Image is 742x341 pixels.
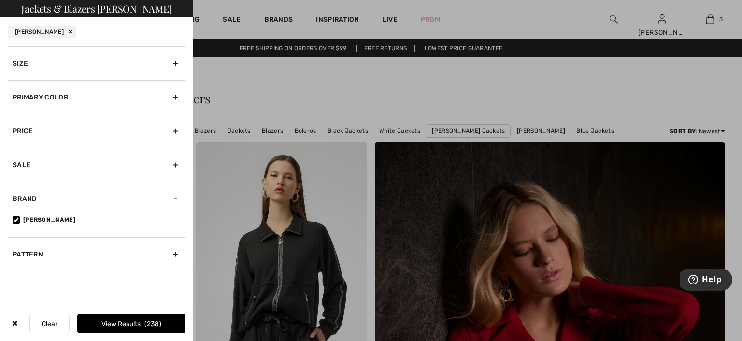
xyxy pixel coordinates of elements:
[13,216,20,224] input: [PERSON_NAME]
[8,114,185,148] div: Price
[8,314,22,333] div: ✖
[8,148,185,182] div: Sale
[680,269,732,293] iframe: Opens a widget where you can find more information
[8,46,185,80] div: Size
[29,314,70,333] button: Clear
[77,314,185,333] button: View Results238
[8,237,185,271] div: Pattern
[8,80,185,114] div: Primary Color
[144,320,161,328] span: 238
[13,215,185,224] label: [PERSON_NAME]
[8,26,76,38] div: [PERSON_NAME]
[8,182,185,215] div: Brand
